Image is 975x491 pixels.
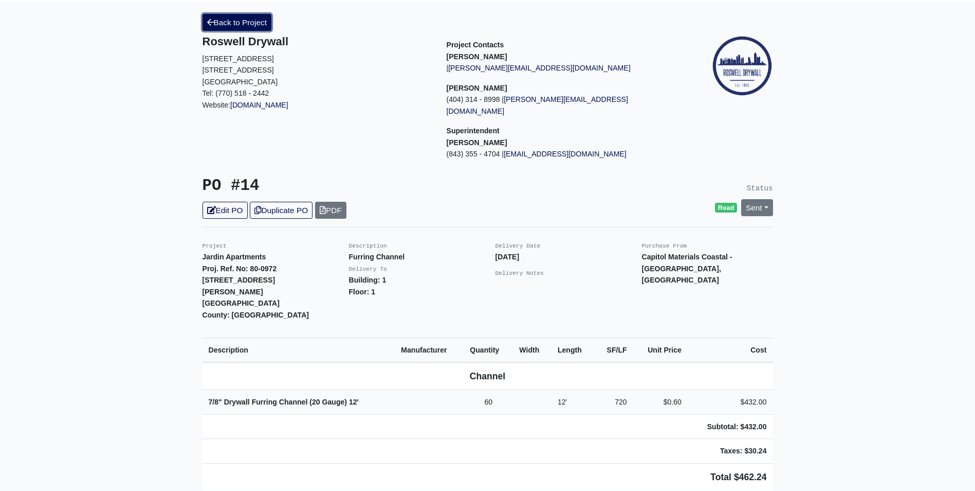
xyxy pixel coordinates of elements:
th: Width [513,338,551,362]
small: Project [203,243,227,249]
strong: [PERSON_NAME] [447,84,507,92]
a: [PERSON_NAME][EMAIL_ADDRESS][DOMAIN_NAME] [448,64,630,72]
a: [DOMAIN_NAME] [230,101,288,109]
th: Quantity [464,338,513,362]
td: 720 [595,390,633,415]
strong: 7/8" Drywall Furring Channel (20 Gauge) [209,398,359,406]
td: $0.60 [633,390,688,415]
a: [PERSON_NAME][EMAIL_ADDRESS][DOMAIN_NAME] [447,95,628,115]
strong: Furring Channel [349,253,405,261]
small: Delivery To [349,266,387,272]
strong: Jardin Apartments [203,253,266,261]
p: [GEOGRAPHIC_DATA] [203,76,431,88]
p: | [447,62,675,74]
small: Delivery Date [495,243,541,249]
span: 12' [558,398,567,406]
th: Unit Price [633,338,688,362]
th: Cost [688,338,773,362]
small: Status [747,184,773,192]
a: Back to Project [203,14,272,31]
strong: Building: 1 [349,276,387,284]
p: (404) 314 - 8998 | [447,94,675,117]
a: Sent [741,199,773,216]
p: [STREET_ADDRESS] [203,64,431,76]
strong: [GEOGRAPHIC_DATA] [203,299,280,307]
span: Superintendent [447,127,500,135]
p: (843) 355 - 4704 | [447,148,675,160]
span: Read [715,203,737,213]
small: Delivery Notes [495,270,544,276]
th: Description [203,338,395,362]
h3: PO #14 [203,177,480,196]
small: Purchase From [642,243,687,249]
a: PDF [315,202,346,219]
a: Duplicate PO [250,202,312,219]
td: 60 [464,390,513,415]
strong: Floor: 1 [349,288,376,296]
strong: [PERSON_NAME] [447,138,507,147]
th: SF/LF [595,338,633,362]
td: Taxes: $30.24 [688,439,773,464]
p: [STREET_ADDRESS] [203,53,431,65]
strong: [PERSON_NAME] [447,52,507,61]
strong: Proj. Ref. No: 80-0972 [203,265,277,273]
td: $432.00 [688,390,773,415]
th: Length [551,338,595,362]
td: Subtotal: $432.00 [688,414,773,439]
p: Tel: (770) 518 - 2442 [203,87,431,99]
a: Edit PO [203,202,248,219]
p: Capitol Materials Coastal - [GEOGRAPHIC_DATA], [GEOGRAPHIC_DATA] [642,251,773,286]
a: [EMAIL_ADDRESS][DOMAIN_NAME] [504,150,627,158]
th: Manufacturer [395,338,464,362]
strong: [STREET_ADDRESS][PERSON_NAME] [203,276,275,296]
h5: Roswell Drywall [203,35,431,48]
small: Description [349,243,387,249]
strong: [DATE] [495,253,520,261]
td: Total $462.24 [203,463,773,490]
span: 12' [349,398,359,406]
b: Channel [470,371,505,381]
span: Project Contacts [447,41,504,49]
strong: County: [GEOGRAPHIC_DATA] [203,311,309,319]
div: Website: [203,35,431,111]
